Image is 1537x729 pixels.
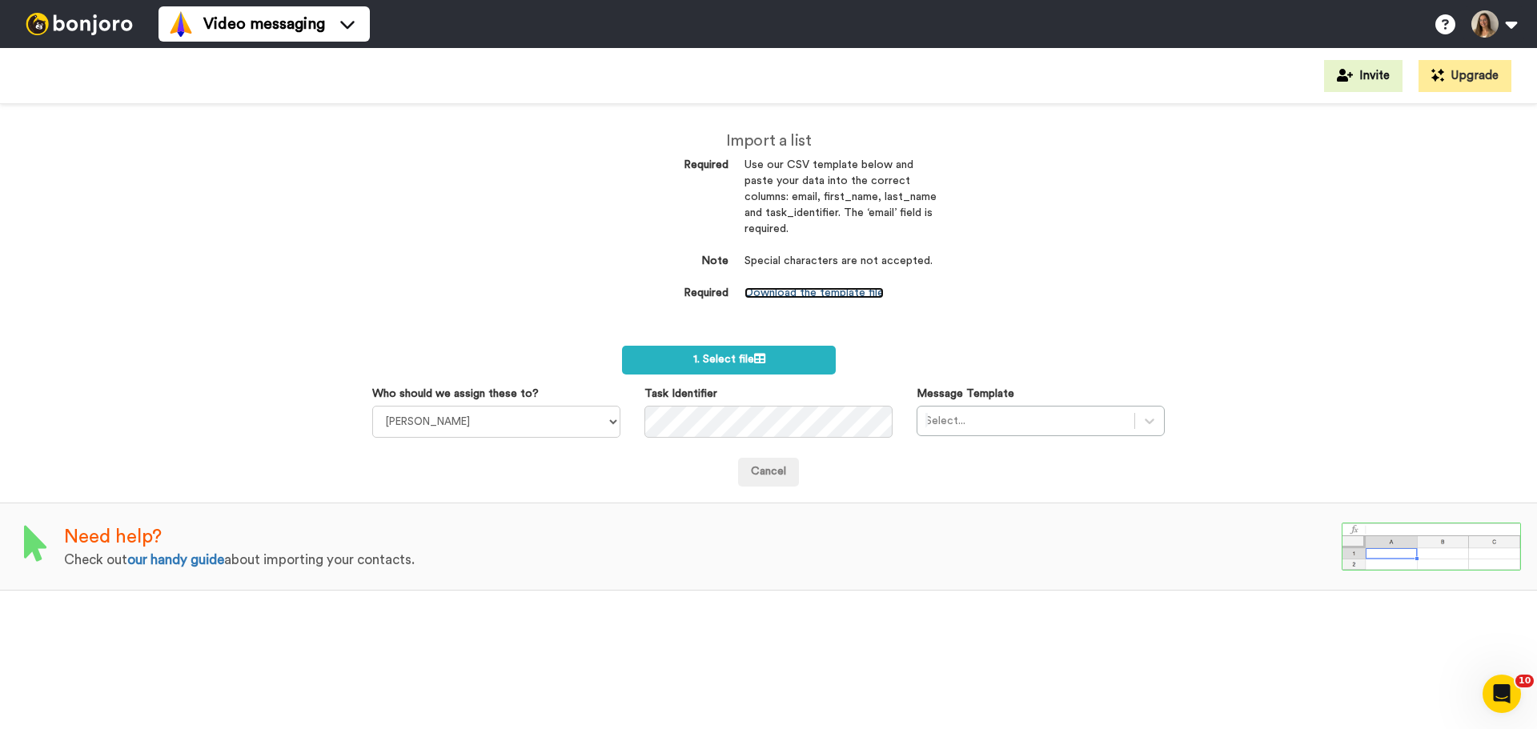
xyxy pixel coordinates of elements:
[19,13,139,35] img: bj-logo-header-white.svg
[744,287,884,298] a: Download the template file
[372,386,539,402] label: Who should we assign these to?
[917,386,1014,402] label: Message Template
[600,158,728,174] dt: Required
[744,254,937,286] dd: Special characters are not accepted.
[64,523,1342,551] div: Need help?
[203,13,325,35] span: Video messaging
[1419,60,1511,92] button: Upgrade
[644,386,717,402] label: Task Identifier
[1515,675,1534,687] span: 10
[1483,675,1521,713] iframe: Intercom live chat
[600,132,937,150] h2: Import a list
[127,553,224,567] a: our handy guide
[600,254,728,270] dt: Note
[64,551,1342,570] div: Check out about importing your contacts.
[1324,60,1403,92] button: Invite
[693,354,765,365] span: 1. Select file
[168,11,194,37] img: vm-color.svg
[738,458,799,487] a: Cancel
[600,286,728,302] dt: Required
[744,158,937,254] dd: Use our CSV template below and paste your data into the correct columns: email, first_name, last_...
